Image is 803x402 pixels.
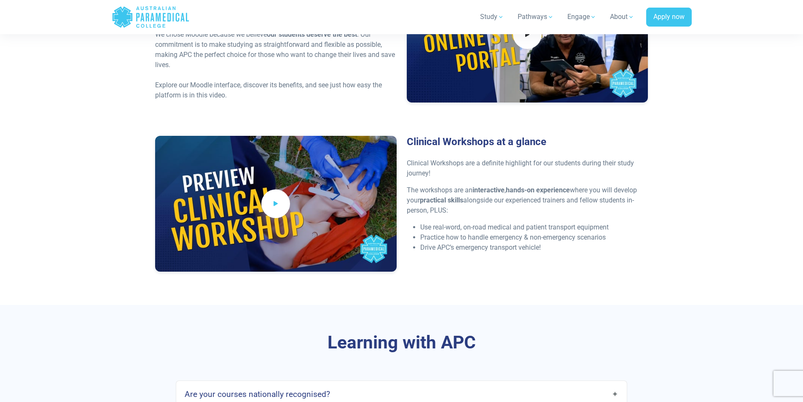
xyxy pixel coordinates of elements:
p: The workshops are an , where you will develop your alongside our experienced trainers and fellow ... [407,185,648,216]
a: Apply now [646,8,692,27]
li: Practice how to handle emergency & non-emergency scenarios​ [420,232,648,243]
h3: Learning with APC [155,332,648,353]
p: Clinical Workshops are a definite highlight for our students during their study journey! [407,158,648,178]
div: Explore our Moodle interface, discover its benefits, and see just how easy the platform is in thi... [155,80,397,100]
strong: our students deserve the best [267,30,357,38]
li: Drive APC’s emergency transport vehicle! [420,243,648,253]
a: Pathways [513,5,559,29]
a: Engage [562,5,602,29]
a: About [605,5,639,29]
strong: practical skills [420,196,463,204]
li: Use real-word, on-road medical and patient transport equipment​ [420,222,648,232]
strong: interactive [473,186,505,194]
strong: hands-on experience [506,186,570,194]
h4: Are your courses nationally recognised? [185,389,330,399]
div: We chose Moodle because we believe . Our commitment is to make studying as straightforward and fl... [155,30,397,70]
h3: Clinical Workshops at a glance [407,136,648,148]
a: Study [475,5,509,29]
a: Australian Paramedical College [112,3,190,31]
